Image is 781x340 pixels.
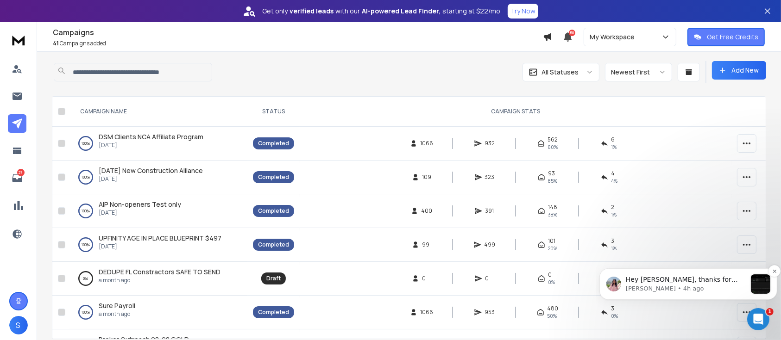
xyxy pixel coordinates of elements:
[82,308,90,317] p: 100 %
[422,173,431,181] span: 109
[290,6,334,16] strong: verified leads
[611,136,615,143] span: 6
[362,6,441,16] strong: AI-powered Lead Finder,
[596,250,781,315] iframe: Intercom notifications message
[99,142,203,149] p: [DATE]
[9,316,28,334] button: S
[485,207,494,215] span: 391
[258,309,289,316] div: Completed
[611,237,614,245] span: 3
[422,275,431,282] span: 0
[266,275,281,282] div: Draft
[547,305,558,312] span: 480
[8,169,26,187] a: 27
[611,245,617,252] span: 1 %
[611,211,617,218] span: 1 %
[611,177,617,185] span: 4 %
[99,243,221,250] p: [DATE]
[82,139,90,148] p: 100 %
[99,310,135,318] p: a month ago
[510,6,535,16] p: Try Now
[766,308,774,315] span: 1
[485,173,495,181] span: 323
[687,28,765,46] button: Get Free Credits
[712,61,766,80] button: Add New
[422,241,431,248] span: 99
[605,63,672,81] button: Newest First
[69,296,247,329] td: 100%Sure Payrolla month ago
[99,132,203,142] a: DSM Clients NCA Affiliate Program
[247,97,300,127] th: STATUS
[99,175,203,183] p: [DATE]
[258,207,289,215] div: Completed
[99,267,220,277] a: DEDUPE FL Constractors SAFE TO SEND
[548,211,557,218] span: 38 %
[548,177,557,185] span: 85 %
[53,39,59,47] span: 41
[69,228,247,262] td: 100%UPFINITY AGE IN PLACE BLUEPRINT $497[DATE]
[485,309,495,316] span: 953
[99,132,203,141] span: DSM Clients NCA Affiliate Program
[542,68,579,77] p: All Statuses
[53,40,543,47] p: Campaigns added
[547,312,557,320] span: 50 %
[611,204,614,211] span: 2
[707,32,758,42] p: Get Free Credits
[420,309,433,316] span: 1066
[99,166,203,175] span: [DATE] New Construction Alliance
[258,140,289,147] div: Completed
[590,32,638,42] p: My Workspace
[508,4,538,19] button: Try Now
[53,27,543,38] h1: Campaigns
[485,140,495,147] span: 932
[548,143,558,151] span: 60 %
[69,262,247,296] td: 0%DEDUPE FL Constractors SAFE TO SENDa month ago
[421,207,432,215] span: 400
[69,161,247,194] td: 100%[DATE] New Construction Alliance[DATE]
[548,170,555,177] span: 93
[300,97,731,127] th: CAMPAIGN STATS
[99,209,181,216] p: [DATE]
[82,173,90,182] p: 100 %
[747,308,769,330] iframe: Intercom live chat
[99,277,220,284] p: a month ago
[69,194,247,228] td: 100%AIP Non-openers Test only[DATE]
[99,301,135,310] a: Sure Payroll
[569,30,575,36] span: 50
[485,275,494,282] span: 0
[69,127,247,161] td: 100%DSM Clients NCA Affiliate Program[DATE]
[17,169,25,176] p: 27
[548,237,555,245] span: 101
[611,143,617,151] span: 1 %
[99,166,203,175] a: [DATE] New Construction Alliance
[420,140,433,147] span: 1066
[611,170,615,177] span: 4
[69,97,247,127] th: CAMPAIGN NAME
[82,240,90,249] p: 100 %
[262,6,500,16] p: Get only with our starting at $22/mo
[9,31,28,49] img: logo
[548,245,557,252] span: 20 %
[82,206,90,216] p: 100 %
[99,200,181,209] a: AIP Non-openers Test only
[99,234,221,243] a: UPFINITY AGE IN PLACE BLUEPRINT $497
[83,274,88,283] p: 0 %
[548,204,557,211] span: 148
[258,173,289,181] div: Completed
[611,312,618,320] span: 0 %
[548,136,558,143] span: 562
[99,301,135,310] span: Sure Payroll
[258,241,289,248] div: Completed
[548,271,552,278] span: 0
[548,278,555,286] span: 0%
